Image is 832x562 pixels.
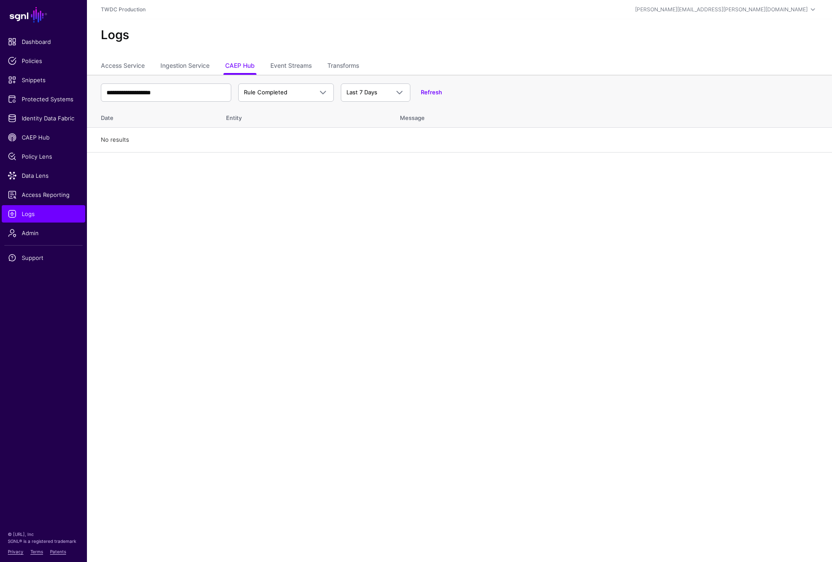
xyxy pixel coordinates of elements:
span: Admin [8,229,79,237]
a: Policies [2,52,85,70]
a: Policy Lens [2,148,85,165]
span: Access Reporting [8,190,79,199]
p: SGNL® is a registered trademark [8,538,79,545]
a: Transforms [327,58,359,75]
a: Event Streams [270,58,312,75]
a: Protected Systems [2,90,85,108]
a: Data Lens [2,167,85,184]
th: Date [87,105,217,128]
a: CAEP Hub [225,58,255,75]
span: Logs [8,210,79,218]
span: CAEP Hub [8,133,79,142]
th: Entity [217,105,391,128]
a: Access Service [101,58,145,75]
a: Privacy [8,549,23,554]
a: Identity Data Fabric [2,110,85,127]
a: CAEP Hub [2,129,85,146]
a: Refresh [421,89,442,96]
span: Data Lens [8,171,79,180]
a: TWDC Production [101,6,146,13]
a: Ingestion Service [160,58,210,75]
th: Message [391,105,832,128]
a: Dashboard [2,33,85,50]
span: Last 7 Days [346,89,377,96]
a: Access Reporting [2,186,85,203]
span: Dashboard [8,37,79,46]
a: Admin [2,224,85,242]
a: Logs [2,205,85,223]
span: Policies [8,57,79,65]
p: © [URL], Inc [8,531,79,538]
a: Patents [50,549,66,554]
span: Identity Data Fabric [8,114,79,123]
span: Policy Lens [8,152,79,161]
a: Terms [30,549,43,554]
div: [PERSON_NAME][EMAIL_ADDRESS][PERSON_NAME][DOMAIN_NAME] [635,6,808,13]
td: No results [87,128,832,153]
h2: Logs [101,28,818,43]
span: Rule Completed [244,89,287,96]
a: SGNL [5,5,82,24]
span: Support [8,253,79,262]
span: Protected Systems [8,95,79,103]
span: Snippets [8,76,79,84]
a: Snippets [2,71,85,89]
